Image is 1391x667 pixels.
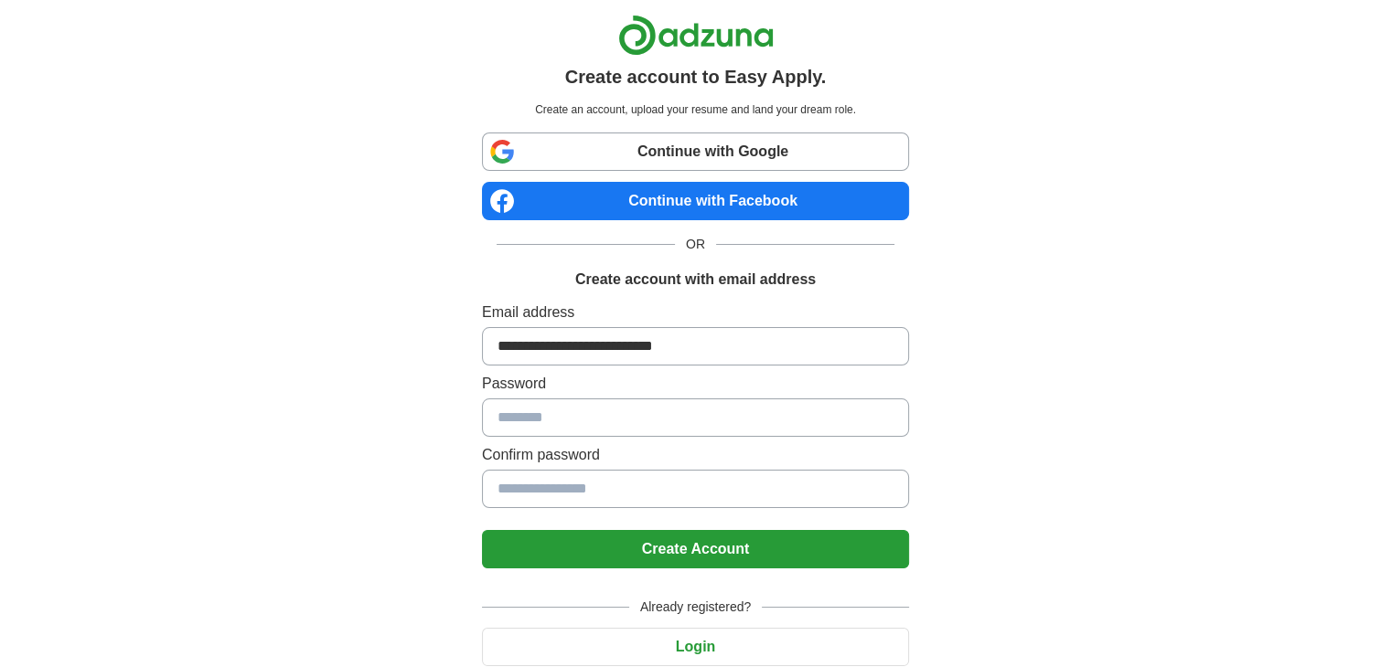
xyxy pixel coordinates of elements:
a: Continue with Google [482,132,909,171]
span: Already registered? [629,598,762,617]
label: Confirm password [482,444,909,466]
a: Login [482,639,909,654]
h1: Create account to Easy Apply. [565,63,827,90]
h1: Create account with email address [575,269,816,291]
label: Email address [482,302,909,323]
button: Create Account [482,530,909,568]
span: OR [675,235,716,254]
button: Login [482,628,909,666]
a: Continue with Facebook [482,182,909,220]
img: Adzuna logo [618,15,774,56]
label: Password [482,373,909,395]
p: Create an account, upload your resume and land your dream role. [486,101,905,118]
